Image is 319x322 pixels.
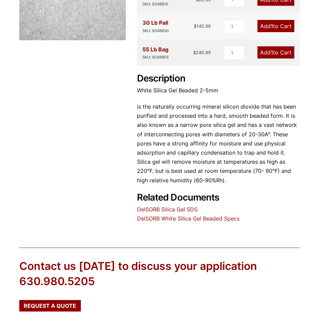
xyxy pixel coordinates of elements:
div: SKU: SG48B10 [142,1,168,7]
a: DelSORB White Silica Gel Beaded Specs [137,215,240,222]
bdi: 240.99 [193,50,211,55]
a: Add1to Cart [257,20,294,32]
span: 1 [271,23,273,29]
div: SKU: SG48B55 [142,54,169,61]
h2: Description [137,73,300,84]
a: Request a Quote [19,300,81,312]
div: SKU: SG48B30 [142,28,169,34]
p: White Silica Gel Beaded 2-5mm [137,86,300,95]
div: 55 Lb Bag [142,45,169,61]
a: DelSORB Silica Gel SDS [137,206,198,213]
span: $ [194,23,197,29]
div: Contact us [DATE] to discuss your application 630.980.5205 [19,259,300,289]
span: 1 [271,49,273,56]
a: Add1to Cart [257,46,294,59]
p: is the naturally occurring mineral silicon dioxide that has been purified and processed into a ha... [137,102,300,185]
span: $ [193,50,196,55]
div: 30 Lb Pail [142,18,169,34]
span: Request a Quote [24,303,76,308]
bdi: 145.99 [194,23,211,29]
